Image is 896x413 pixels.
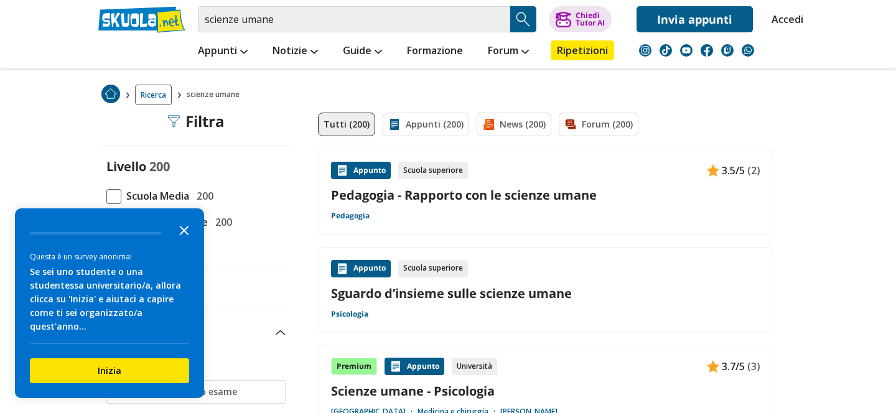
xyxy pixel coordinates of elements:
[135,85,172,105] a: Ricerca
[331,285,760,302] a: Sguardo d’insieme sulle scienze umane
[477,113,551,136] a: News (200)
[721,44,734,57] img: twitch
[383,113,469,136] a: Appunti (200)
[385,358,444,375] div: Appunto
[210,214,232,230] span: 200
[551,40,614,60] a: Ripetizioni
[172,217,197,242] button: Close the survey
[331,383,760,399] a: Scienze umane - Psicologia
[336,262,348,275] img: Appunti contenuto
[742,44,754,57] img: WhatsApp
[101,85,120,105] a: Home
[404,40,466,63] a: Formazione
[707,164,719,177] img: Appunti contenuto
[331,358,377,375] div: Premium
[398,260,468,277] div: Scuola superiore
[452,358,497,375] div: Università
[276,330,286,335] img: Apri e chiudi sezione
[388,118,401,131] img: Appunti filtro contenuto
[482,118,495,131] img: News filtro contenuto
[398,162,468,179] div: Scuola superiore
[549,6,612,32] button: ChiediTutor AI
[331,309,368,319] a: Psicologia
[639,44,651,57] img: instagram
[195,40,251,63] a: Appunti
[336,164,348,177] img: Appunti contenuto
[680,44,693,57] img: youtube
[269,40,321,63] a: Notizie
[331,260,391,277] div: Appunto
[149,158,170,175] span: 200
[701,44,713,57] img: facebook
[564,118,577,131] img: Forum filtro contenuto
[331,211,370,221] a: Pedagogia
[559,113,638,136] a: Forum (200)
[192,188,213,204] span: 200
[30,265,189,333] div: Se sei uno studente o una studentessa universitario/a, allora clicca su 'Inizia' e aiutaci a capi...
[187,85,245,105] span: scienze umane
[30,251,189,262] div: Questa è un survey anonima!
[331,162,391,179] div: Appunto
[106,158,146,175] label: Livello
[121,188,189,204] span: Scuola Media
[331,187,760,203] a: Pedagogia - Rapporto con le scienze umane
[318,113,375,136] a: Tutti (200)
[510,6,536,32] button: Search Button
[722,162,745,179] span: 3.5/5
[747,358,760,374] span: (3)
[747,162,760,179] span: (2)
[129,386,280,398] input: Ricerca materia o esame
[168,113,225,130] div: Filtra
[30,358,189,383] button: Inizia
[514,10,533,29] img: Cerca appunti, riassunti o versioni
[722,358,745,374] span: 3.7/5
[340,40,385,63] a: Guide
[168,115,180,128] img: Filtra filtri mobile
[707,360,719,373] img: Appunti contenuto
[101,85,120,103] img: Home
[485,40,532,63] a: Forum
[576,12,605,27] div: Chiedi Tutor AI
[198,6,510,32] input: Cerca appunti, riassunti o versioni
[772,6,798,32] a: Accedi
[15,208,204,398] div: Survey
[660,44,672,57] img: tiktok
[390,360,402,373] img: Appunti contenuto
[637,6,753,32] a: Invia appunti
